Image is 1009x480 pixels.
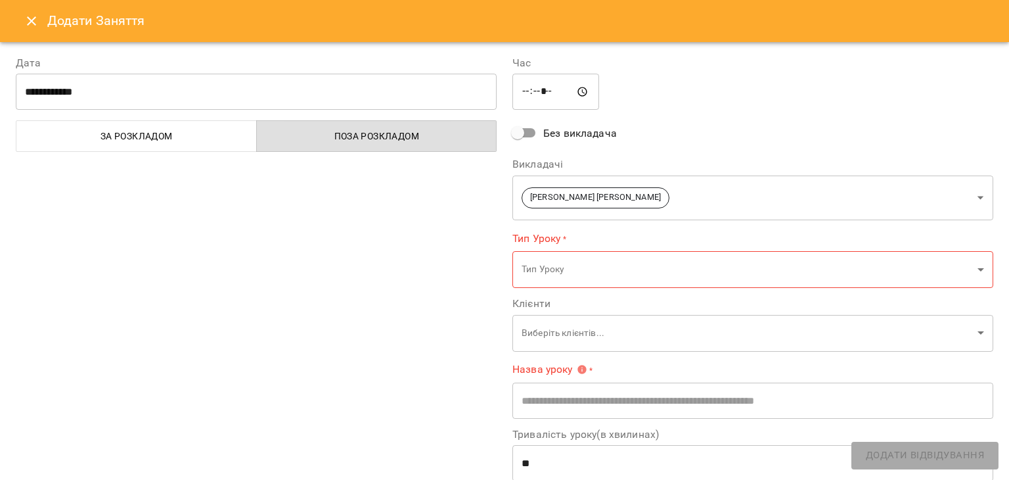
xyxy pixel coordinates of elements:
[512,175,993,220] div: [PERSON_NAME] [PERSON_NAME]
[522,327,972,340] p: Виберіть клієнтів...
[512,314,993,352] div: Виберіть клієнтів...
[512,159,993,170] label: Викладачі
[47,11,993,31] h6: Додати Заняття
[16,120,257,152] button: За розкладом
[265,128,489,144] span: Поза розкладом
[512,251,993,289] div: Тип Уроку
[522,263,972,276] p: Тип Уроку
[512,429,993,440] label: Тривалість уроку(в хвилинах)
[512,58,993,68] label: Час
[24,128,249,144] span: За розкладом
[543,126,617,141] span: Без викладача
[577,364,587,375] svg: Вкажіть назву уроку або виберіть клієнтів
[512,231,993,246] label: Тип Уроку
[512,364,587,375] span: Назва уроку
[256,120,497,152] button: Поза розкладом
[16,58,497,68] label: Дата
[522,191,669,204] span: [PERSON_NAME] [PERSON_NAME]
[16,5,47,37] button: Close
[512,299,993,309] label: Клієнти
